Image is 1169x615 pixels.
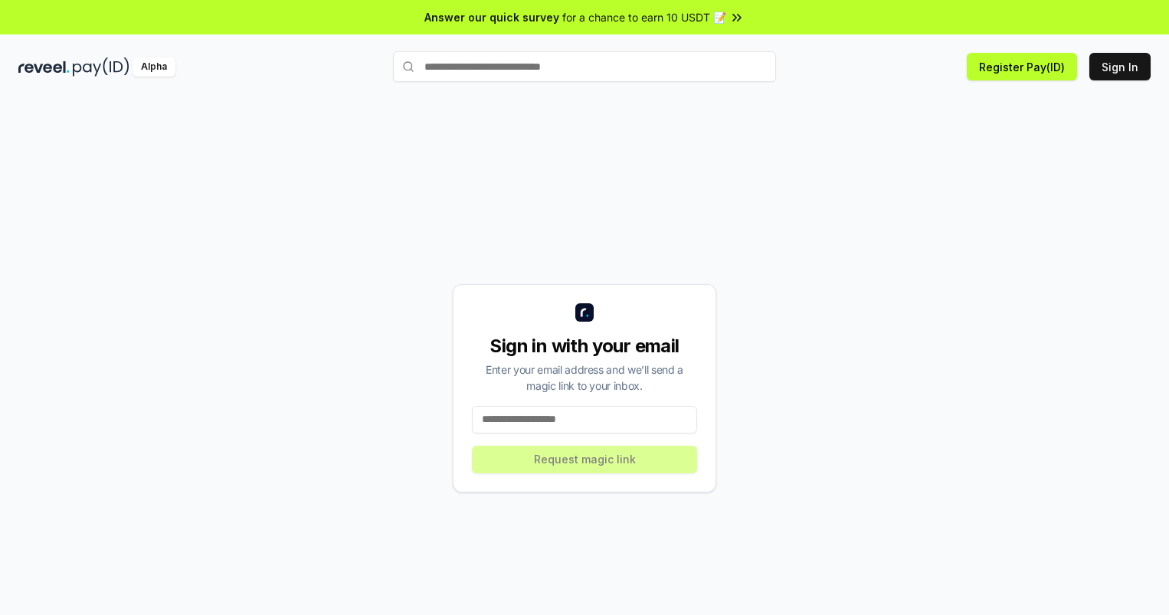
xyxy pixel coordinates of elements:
div: Alpha [133,57,175,77]
img: pay_id [73,57,129,77]
img: logo_small [575,303,594,322]
button: Register Pay(ID) [967,53,1077,80]
button: Sign In [1089,53,1151,80]
span: Answer our quick survey [424,9,559,25]
div: Enter your email address and we’ll send a magic link to your inbox. [472,361,697,394]
img: reveel_dark [18,57,70,77]
span: for a chance to earn 10 USDT 📝 [562,9,726,25]
div: Sign in with your email [472,334,697,358]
